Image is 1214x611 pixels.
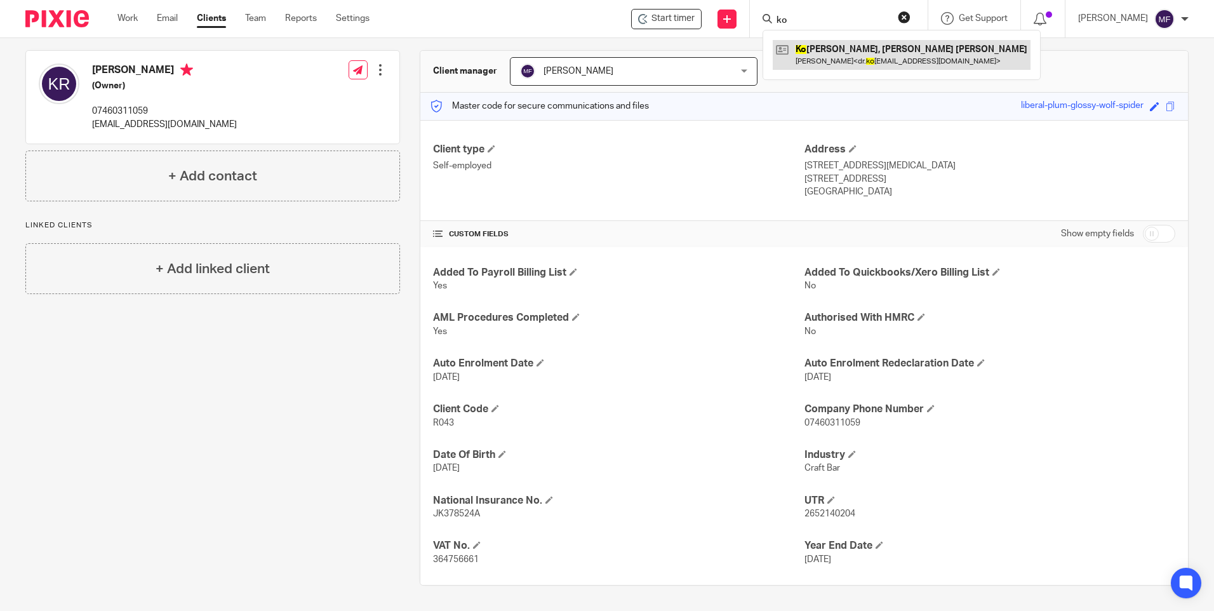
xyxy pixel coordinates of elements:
[804,464,840,473] span: Craft Bar
[804,509,855,518] span: 2652140204
[433,327,447,336] span: Yes
[804,539,1175,553] h4: Year End Date
[433,159,804,172] p: Self-employed
[804,311,1175,325] h4: Authorised With HMRC
[804,185,1175,198] p: [GEOGRAPHIC_DATA]
[433,448,804,462] h4: Date Of Birth
[157,12,178,25] a: Email
[433,311,804,325] h4: AML Procedures Completed
[197,12,226,25] a: Clients
[433,403,804,416] h4: Client Code
[804,403,1175,416] h4: Company Phone Number
[433,229,804,239] h4: CUSTOM FIELDS
[39,64,79,104] img: svg%3E
[25,220,400,231] p: Linked clients
[285,12,317,25] a: Reports
[433,65,497,77] h3: Client manager
[433,509,480,518] span: JK378524A
[433,281,447,290] span: Yes
[433,494,804,507] h4: National Insurance No.
[544,67,613,76] span: [PERSON_NAME]
[433,555,479,564] span: 364756661
[804,327,816,336] span: No
[804,373,831,382] span: [DATE]
[168,166,257,186] h4: + Add contact
[804,419,860,427] span: 07460311059
[804,173,1175,185] p: [STREET_ADDRESS]
[804,159,1175,172] p: [STREET_ADDRESS][MEDICAL_DATA]
[433,143,804,156] h4: Client type
[804,555,831,564] span: [DATE]
[804,143,1175,156] h4: Address
[1061,227,1134,240] label: Show empty fields
[775,15,890,27] input: Search
[433,266,804,279] h4: Added To Payroll Billing List
[1021,99,1144,114] div: liberal-plum-glossy-wolf-spider
[433,357,804,370] h4: Auto Enrolment Date
[804,448,1175,462] h4: Industry
[336,12,370,25] a: Settings
[117,12,138,25] a: Work
[804,266,1175,279] h4: Added To Quickbooks/Xero Billing List
[804,494,1175,507] h4: UTR
[804,281,816,290] span: No
[1078,12,1148,25] p: [PERSON_NAME]
[631,9,702,29] div: Katrice Rowe
[520,64,535,79] img: svg%3E
[430,100,649,112] p: Master code for secure communications and files
[245,12,266,25] a: Team
[433,539,804,553] h4: VAT No.
[92,118,237,131] p: [EMAIL_ADDRESS][DOMAIN_NAME]
[651,12,695,25] span: Start timer
[804,357,1175,370] h4: Auto Enrolment Redeclaration Date
[92,105,237,117] p: 07460311059
[92,64,237,79] h4: [PERSON_NAME]
[433,419,454,427] span: R043
[1154,9,1175,29] img: svg%3E
[180,64,193,76] i: Primary
[898,11,910,23] button: Clear
[156,259,270,279] h4: + Add linked client
[959,14,1008,23] span: Get Support
[92,79,237,92] h5: (Owner)
[433,464,460,473] span: [DATE]
[433,373,460,382] span: [DATE]
[25,10,89,27] img: Pixie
